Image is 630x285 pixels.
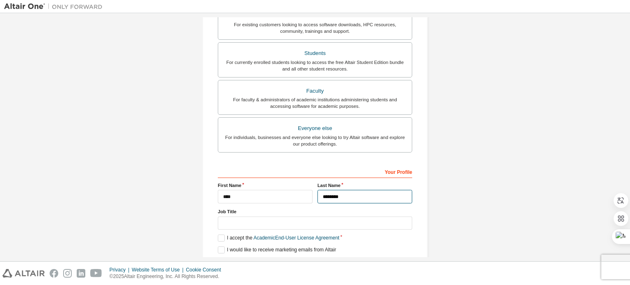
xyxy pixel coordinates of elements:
[218,246,336,253] label: I would like to receive marketing emails from Altair
[223,48,407,59] div: Students
[223,123,407,134] div: Everyone else
[90,269,102,278] img: youtube.svg
[223,134,407,147] div: For individuals, businesses and everyone else looking to try Altair software and explore our prod...
[223,59,407,72] div: For currently enrolled students looking to access the free Altair Student Edition bundle and all ...
[2,269,45,278] img: altair_logo.svg
[186,267,226,273] div: Cookie Consent
[110,273,226,280] p: © 2025 Altair Engineering, Inc. All Rights Reserved.
[253,235,339,241] a: Academic End-User License Agreement
[132,267,186,273] div: Website Terms of Use
[223,21,407,34] div: For existing customers looking to access software downloads, HPC resources, community, trainings ...
[218,182,313,189] label: First Name
[218,208,412,215] label: Job Title
[223,96,407,109] div: For faculty & administrators of academic institutions administering students and accessing softwa...
[4,2,107,11] img: Altair One
[223,85,407,97] div: Faculty
[317,182,412,189] label: Last Name
[63,269,72,278] img: instagram.svg
[77,269,85,278] img: linkedin.svg
[218,165,412,178] div: Your Profile
[218,235,339,242] label: I accept the
[110,267,132,273] div: Privacy
[50,269,58,278] img: facebook.svg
